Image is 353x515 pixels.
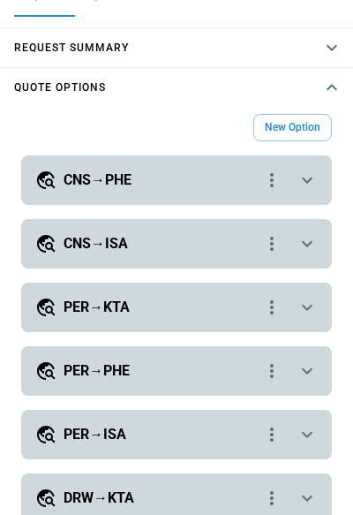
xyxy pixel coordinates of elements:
[261,488,282,509] div: quote-option-actions
[64,170,131,190] h5: CNS→PHE
[64,488,134,508] h5: DRW→KTA
[261,233,282,254] div: quote-option-actions
[64,425,126,444] h5: PER→ISA
[35,297,318,318] button: PER→KTAquote-option-actions
[64,361,130,381] h5: PER→PHE
[14,84,106,92] h4: Quote Options
[35,488,318,509] button: DRW→KTAquote-option-actions
[64,234,128,254] h5: CNS→ISA
[64,298,130,317] h5: PER→KTA
[35,360,318,382] button: PER→PHEquote-option-actions
[261,297,282,318] div: quote-option-actions
[35,233,318,254] button: CNS→ISAquote-option-actions
[14,44,129,52] h4: Request Summary
[261,360,282,382] div: quote-option-actions
[253,114,332,141] button: New Option
[35,170,318,191] button: CNS→PHEquote-option-actions
[261,424,282,445] div: quote-option-actions
[261,170,282,191] div: quote-option-actions
[35,424,318,445] button: PER→ISAquote-option-actions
